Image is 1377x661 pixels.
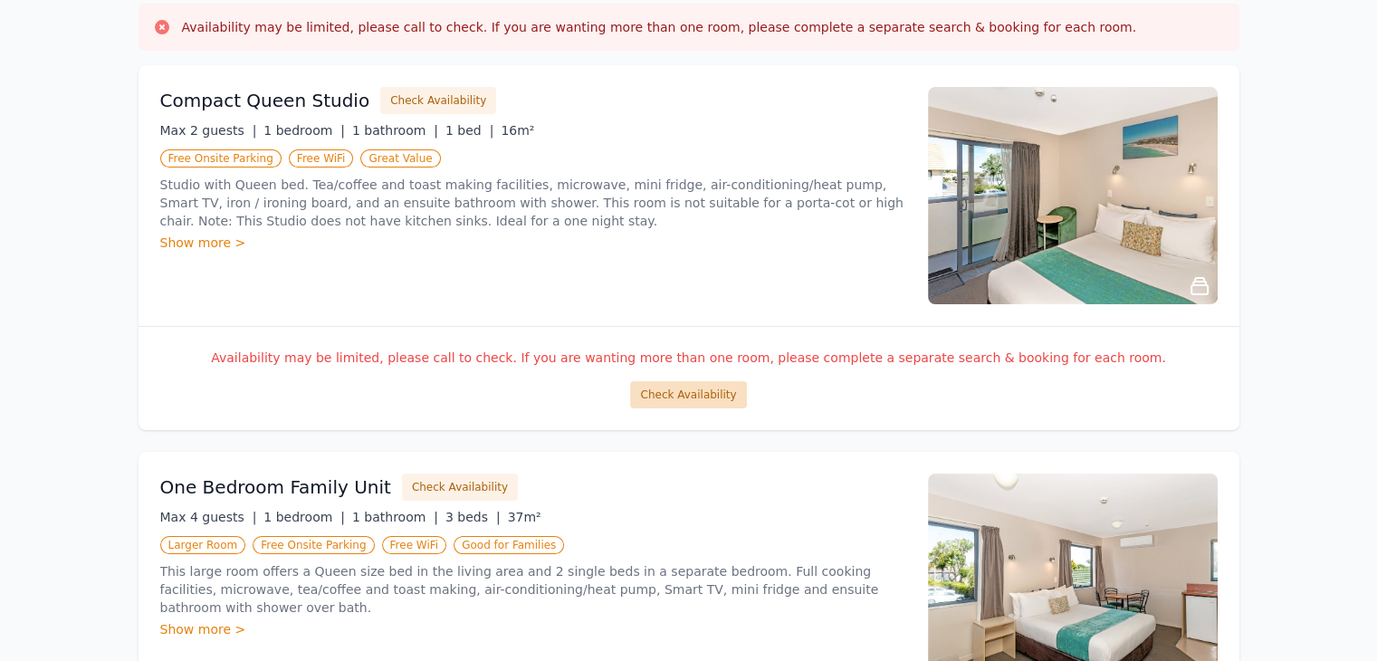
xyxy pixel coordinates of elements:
span: Free Onsite Parking [253,536,374,554]
span: Max 4 guests | [160,510,257,524]
h3: One Bedroom Family Unit [160,474,391,500]
span: Good for Families [454,536,564,554]
button: Check Availability [630,381,746,408]
span: Larger Room [160,536,246,554]
div: Show more > [160,234,906,252]
span: 1 bedroom | [263,510,345,524]
button: Check Availability [402,474,518,501]
span: 1 bathroom | [352,123,438,138]
p: Studio with Queen bed. Tea/coffee and toast making facilities, microwave, mini fridge, air-condit... [160,176,906,230]
span: Great Value [360,149,440,168]
span: 16m² [501,123,534,138]
span: Free WiFi [382,536,447,554]
h3: Compact Queen Studio [160,88,370,113]
div: Show more > [160,620,906,638]
span: Max 2 guests | [160,123,257,138]
button: Check Availability [380,87,496,114]
span: 1 bedroom | [263,123,345,138]
p: This large room offers a Queen size bed in the living area and 2 single beds in a separate bedroo... [160,562,906,617]
p: Availability may be limited, please call to check. If you are wanting more than one room, please ... [160,349,1218,367]
h3: Availability may be limited, please call to check. If you are wanting more than one room, please ... [182,18,1137,36]
span: Free Onsite Parking [160,149,282,168]
span: 1 bathroom | [352,510,438,524]
span: 3 beds | [445,510,501,524]
span: 1 bed | [445,123,493,138]
span: 37m² [508,510,541,524]
span: Free WiFi [289,149,354,168]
